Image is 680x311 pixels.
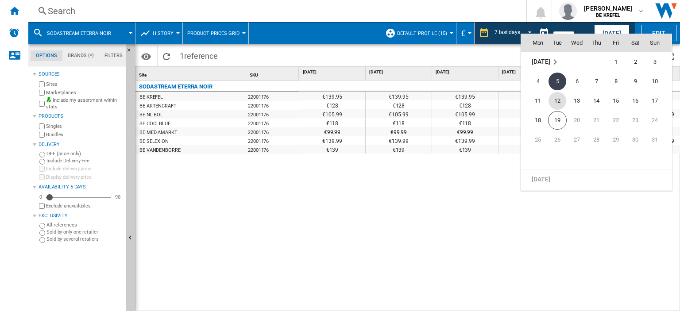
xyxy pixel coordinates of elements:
[587,73,605,90] span: 7
[606,130,626,150] td: Friday August 29 2025
[587,91,606,111] td: Thursday August 14 2025
[529,111,547,129] span: 18
[521,72,672,91] tr: Week 2
[626,130,645,150] td: Saturday August 30 2025
[521,111,672,130] tr: Week 4
[568,73,586,90] span: 6
[548,111,567,130] td: Tuesday August 19 2025
[568,92,586,110] span: 13
[626,34,645,52] th: Sat
[521,34,672,190] md-calendar: Calendar
[626,52,645,72] td: Saturday August 2 2025
[607,92,625,110] span: 15
[521,52,587,72] td: August 2025
[521,169,672,189] tr: Week undefined
[645,34,672,52] th: Sun
[548,111,567,130] span: 19
[587,92,605,110] span: 14
[521,72,548,91] td: Monday August 4 2025
[645,52,672,72] td: Sunday August 3 2025
[626,53,644,71] span: 2
[606,72,626,91] td: Friday August 8 2025
[645,91,672,111] td: Sunday August 17 2025
[521,52,672,72] tr: Week 1
[645,72,672,91] td: Sunday August 10 2025
[548,130,567,150] td: Tuesday August 26 2025
[548,91,567,111] td: Tuesday August 12 2025
[549,73,566,90] span: 5
[567,34,587,52] th: Wed
[587,34,606,52] th: Thu
[606,52,626,72] td: Friday August 1 2025
[521,91,672,111] tr: Week 3
[521,130,548,150] td: Monday August 25 2025
[587,111,606,130] td: Thursday August 21 2025
[521,111,548,130] td: Monday August 18 2025
[606,111,626,130] td: Friday August 22 2025
[626,72,645,91] td: Saturday August 9 2025
[606,34,626,52] th: Fri
[645,111,672,130] td: Sunday August 24 2025
[529,73,547,90] span: 4
[567,91,587,111] td: Wednesday August 13 2025
[532,58,550,65] span: [DATE]
[521,34,548,52] th: Mon
[548,72,567,91] td: Tuesday August 5 2025
[567,72,587,91] td: Wednesday August 6 2025
[521,130,672,150] tr: Week 5
[521,91,548,111] td: Monday August 11 2025
[645,130,672,150] td: Sunday August 31 2025
[587,130,606,150] td: Thursday August 28 2025
[646,73,664,90] span: 10
[607,53,625,71] span: 1
[529,92,547,110] span: 11
[607,73,625,90] span: 8
[532,175,550,182] span: [DATE]
[521,150,672,169] tr: Week undefined
[549,92,566,110] span: 12
[587,72,606,91] td: Thursday August 7 2025
[646,92,664,110] span: 17
[548,34,567,52] th: Tue
[646,53,664,71] span: 3
[606,91,626,111] td: Friday August 15 2025
[626,92,644,110] span: 16
[626,73,644,90] span: 9
[626,91,645,111] td: Saturday August 16 2025
[567,111,587,130] td: Wednesday August 20 2025
[567,130,587,150] td: Wednesday August 27 2025
[626,111,645,130] td: Saturday August 23 2025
